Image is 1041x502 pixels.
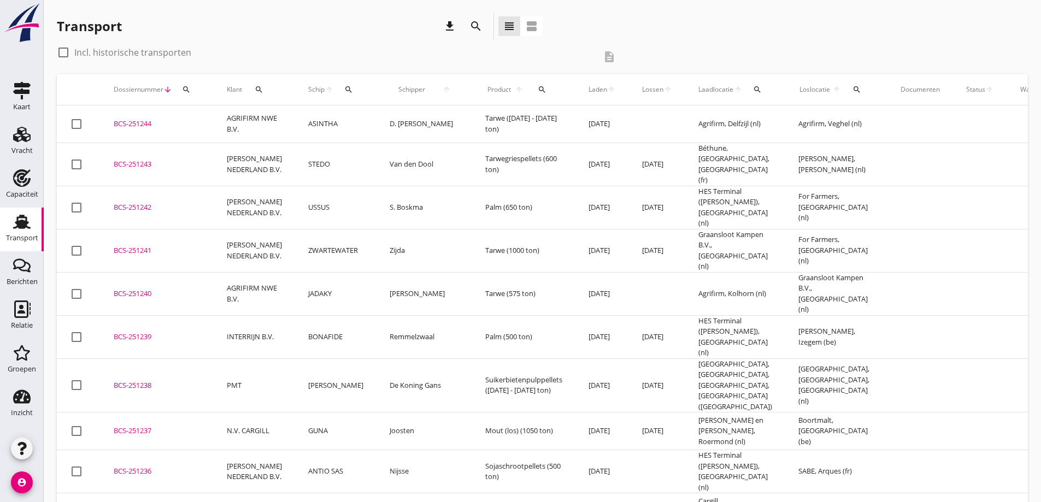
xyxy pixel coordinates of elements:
i: search [538,85,546,94]
td: [DATE] [575,186,629,229]
img: logo-small.a267ee39.svg [2,3,42,43]
td: [PERSON_NAME] NEDERLAND B.V. [214,229,295,272]
td: Agrifirm, Delfzijl (nl) [685,105,785,143]
td: Agrifirm, Kolhorn (nl) [685,272,785,315]
td: [PERSON_NAME], Izegem (be) [785,315,887,358]
td: [PERSON_NAME] NEDERLAND B.V. [214,143,295,186]
span: Dossiernummer [114,85,163,95]
td: N.V. CARGILL [214,412,295,450]
td: HES Terminal ([PERSON_NAME]), [GEOGRAPHIC_DATA] (nl) [685,186,785,229]
td: [DATE] [629,315,685,358]
span: Lossen [642,85,663,95]
td: AGRIFIRM NWE B.V. [214,105,295,143]
span: Schipper [390,85,433,95]
div: Berichten [7,278,38,285]
td: D. [PERSON_NAME] [377,105,472,143]
td: INTERRIJN B.V. [214,315,295,358]
td: Nijsse [377,450,472,493]
div: Klant [227,76,282,103]
td: [DATE] [575,105,629,143]
td: [DATE] [575,358,629,412]
td: JADAKY [295,272,377,315]
td: STEDO [295,143,377,186]
i: arrow_upward [433,85,459,94]
span: Laden [589,85,607,95]
td: HES Terminal ([PERSON_NAME]), [GEOGRAPHIC_DATA] (nl) [685,450,785,493]
div: Groepen [8,365,36,373]
td: SABE, Arques (fr) [785,450,887,493]
td: ANTIO SAS [295,450,377,493]
i: search [344,85,353,94]
span: Schip [308,85,325,95]
td: Tarwegriespellets (600 ton) [472,143,575,186]
i: arrow_upward [663,85,672,94]
i: account_circle [11,471,33,493]
td: [PERSON_NAME] [377,272,472,315]
td: [DATE] [629,229,685,272]
td: Palm (500 ton) [472,315,575,358]
td: Tarwe (575 ton) [472,272,575,315]
td: Mout (los) (1050 ton) [472,412,575,450]
td: [PERSON_NAME] NEDERLAND B.V. [214,186,295,229]
div: Relatie [11,322,33,329]
div: Inzicht [11,409,33,416]
div: BCS-251244 [114,119,201,129]
td: Remmelzwaal [377,315,472,358]
td: [DATE] [629,186,685,229]
div: Vracht [11,147,33,154]
i: search [753,85,762,94]
td: Tarwe (1000 ton) [472,229,575,272]
td: Joosten [377,412,472,450]
td: Graansloot Kampen B.V., [GEOGRAPHIC_DATA] (nl) [685,229,785,272]
td: Tarwe ([DATE] - [DATE] ton) [472,105,575,143]
td: [PERSON_NAME] en [PERSON_NAME], Roermond (nl) [685,412,785,450]
td: HES Terminal ([PERSON_NAME]), [GEOGRAPHIC_DATA] (nl) [685,315,785,358]
div: BCS-251241 [114,245,201,256]
div: Transport [6,234,38,241]
td: AGRIFIRM NWE B.V. [214,272,295,315]
td: GUNA [295,412,377,450]
span: Loslocatie [798,85,831,95]
i: search [182,85,191,94]
i: download [443,20,456,33]
span: Product [485,85,513,95]
i: view_headline [503,20,516,33]
td: [DATE] [575,143,629,186]
td: USSUS [295,186,377,229]
div: BCS-251238 [114,380,201,391]
i: view_agenda [525,20,538,33]
td: BONAFIDE [295,315,377,358]
div: BCS-251239 [114,332,201,342]
div: BCS-251240 [114,288,201,299]
i: arrow_upward [734,85,743,94]
div: Capaciteit [6,191,38,198]
td: [DATE] [629,412,685,450]
td: [DATE] [575,315,629,358]
i: arrow_upward [985,85,994,94]
td: Sojaschrootpellets (500 ton) [472,450,575,493]
td: [DATE] [629,143,685,186]
div: Documenten [901,85,940,95]
div: BCS-251237 [114,426,201,436]
label: Incl. historische transporten [74,47,191,58]
div: Transport [57,17,122,35]
i: arrow_downward [163,85,172,94]
i: arrow_upward [325,85,334,94]
i: arrow_upward [831,85,842,94]
td: PMT [214,358,295,412]
td: De Koning Gans [377,358,472,412]
td: [PERSON_NAME], [PERSON_NAME] (nl) [785,143,887,186]
div: Kaart [13,103,31,110]
td: Suikerbietenpulppellets ([DATE] - [DATE] ton) [472,358,575,412]
span: Laadlocatie [698,85,734,95]
td: For Farmers, [GEOGRAPHIC_DATA] (nl) [785,186,887,229]
span: Status [966,85,985,95]
td: [DATE] [575,229,629,272]
i: arrow_upward [513,85,526,94]
div: BCS-251242 [114,202,201,213]
td: [DATE] [575,272,629,315]
td: Boortmalt, [GEOGRAPHIC_DATA] (be) [785,412,887,450]
td: [GEOGRAPHIC_DATA], [GEOGRAPHIC_DATA], [GEOGRAPHIC_DATA], [GEOGRAPHIC_DATA] ([GEOGRAPHIC_DATA]) [685,358,785,412]
td: Palm (650 ton) [472,186,575,229]
td: Graansloot Kampen B.V., [GEOGRAPHIC_DATA] (nl) [785,272,887,315]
